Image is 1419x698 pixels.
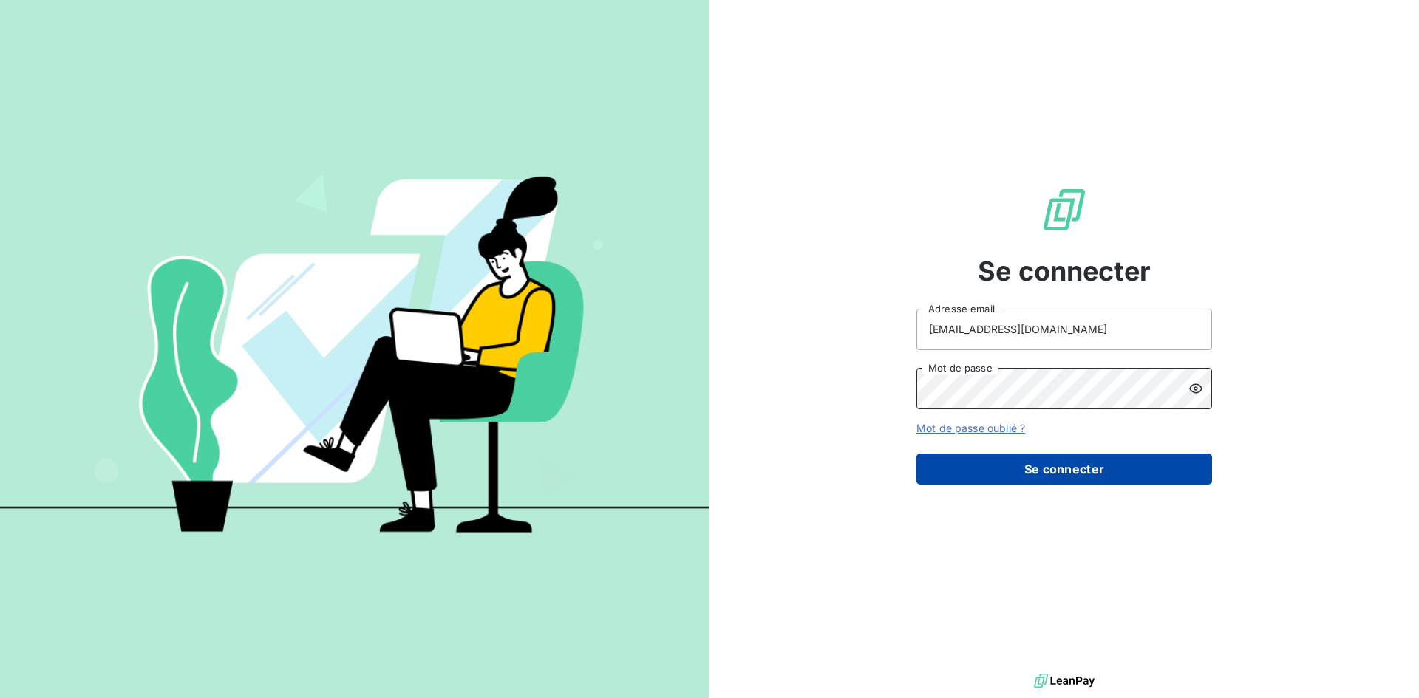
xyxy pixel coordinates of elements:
[978,251,1151,291] span: Se connecter
[916,309,1212,350] input: placeholder
[916,422,1025,434] a: Mot de passe oublié ?
[916,454,1212,485] button: Se connecter
[1041,186,1088,233] img: Logo LeanPay
[1034,670,1095,692] img: logo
